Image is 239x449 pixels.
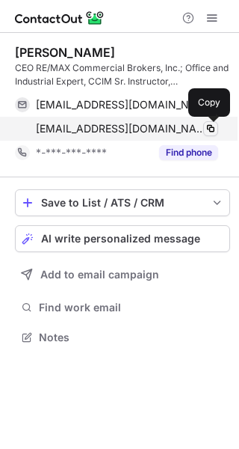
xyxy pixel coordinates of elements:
span: Add to email campaign [40,269,159,281]
button: save-profile-one-click [15,189,230,216]
button: Find work email [15,297,230,318]
button: Reveal Button [159,145,218,160]
button: AI write personalized message [15,225,230,252]
div: [PERSON_NAME] [15,45,115,60]
span: Notes [39,331,224,344]
span: Find work email [39,301,224,314]
button: Add to email campaign [15,261,230,288]
button: Notes [15,327,230,348]
div: CEO RE/MAX Commercial Brokers, Inc.; Office and Industrial Expert, CCIM Sr. Instructor, [PERSON_N... [15,61,230,88]
span: [EMAIL_ADDRESS][DOMAIN_NAME] [36,122,207,135]
span: [EMAIL_ADDRESS][DOMAIN_NAME] [36,98,207,112]
img: ContactOut v5.3.10 [15,9,105,27]
span: AI write personalized message [41,233,200,245]
div: Save to List / ATS / CRM [41,197,204,209]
